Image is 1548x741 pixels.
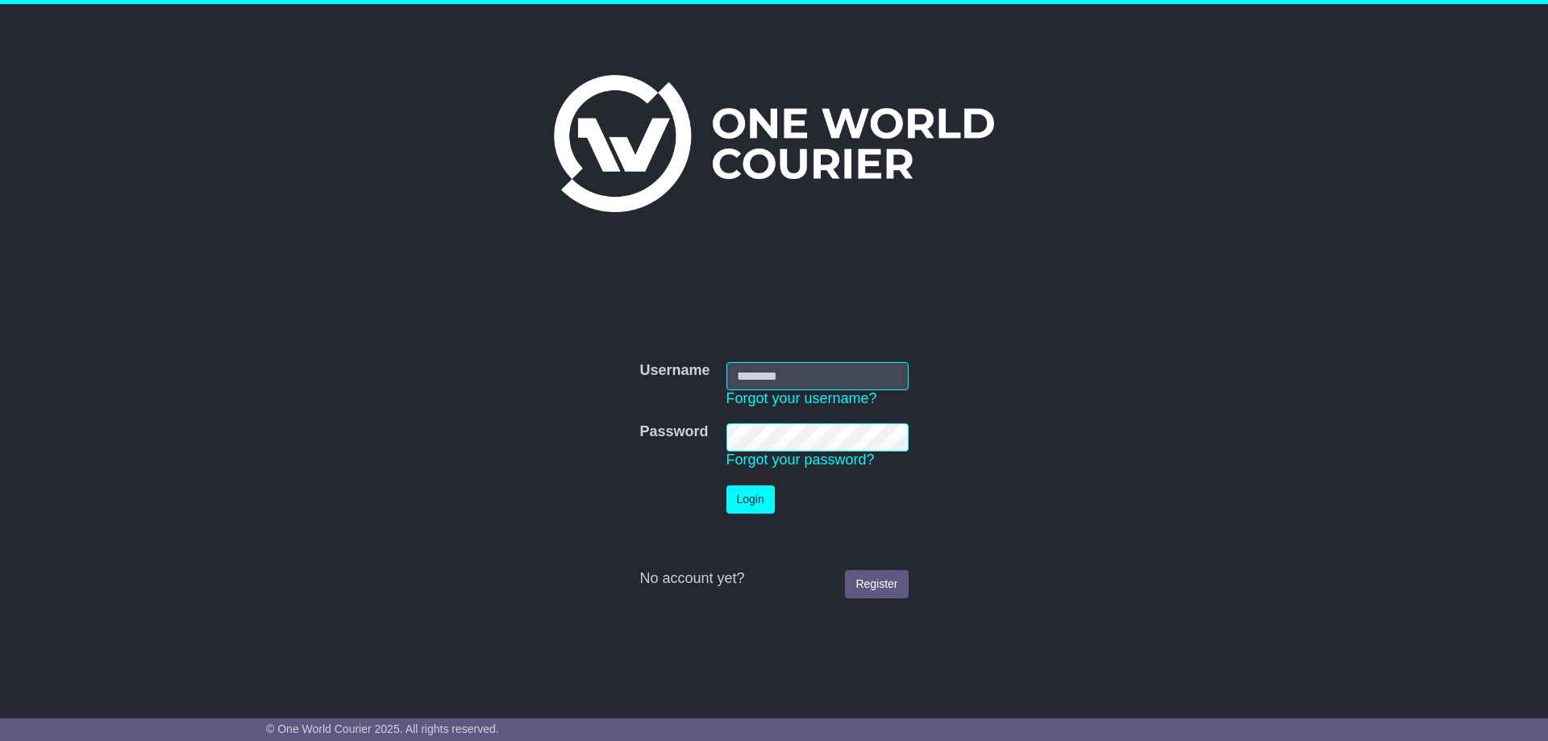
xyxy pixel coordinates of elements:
img: One World [554,75,994,212]
button: Login [726,485,775,514]
span: © One World Courier 2025. All rights reserved. [266,722,499,735]
a: Register [845,570,908,598]
label: Username [639,362,709,380]
a: Forgot your password? [726,452,875,468]
a: Forgot your username? [726,390,877,406]
label: Password [639,423,708,441]
div: No account yet? [639,570,908,588]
